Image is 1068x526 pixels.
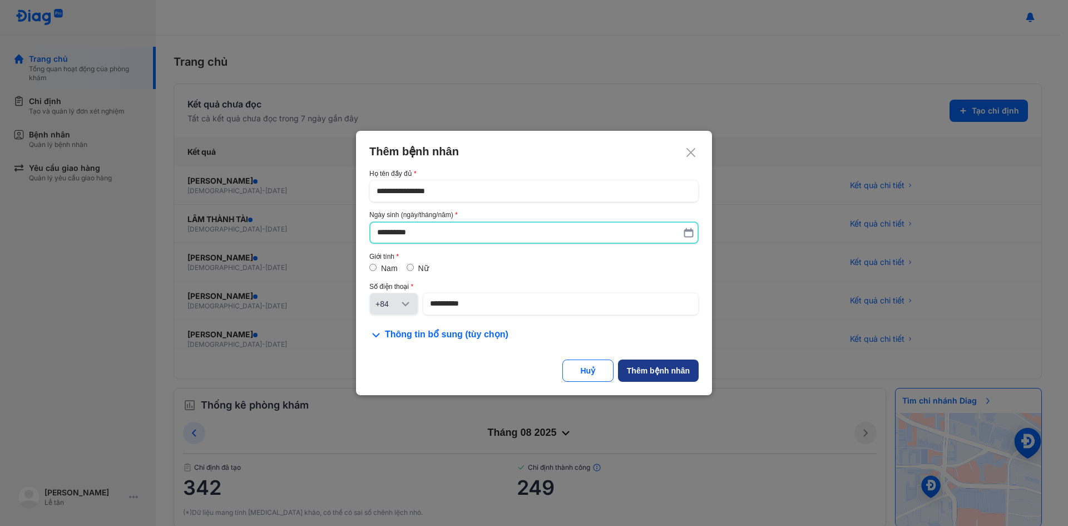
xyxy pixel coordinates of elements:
[627,365,690,376] div: Thêm bệnh nhân
[418,264,429,273] label: Nữ
[369,144,699,159] div: Thêm bệnh nhân
[369,253,699,260] div: Giới tính
[369,170,699,178] div: Họ tên đầy đủ
[618,360,699,382] button: Thêm bệnh nhân
[369,283,699,291] div: Số điện thoại
[369,211,699,219] div: Ngày sinh (ngày/tháng/năm)
[375,298,399,309] div: +84
[562,360,614,382] button: Huỷ
[385,328,508,342] span: Thông tin bổ sung (tùy chọn)
[381,264,398,273] label: Nam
